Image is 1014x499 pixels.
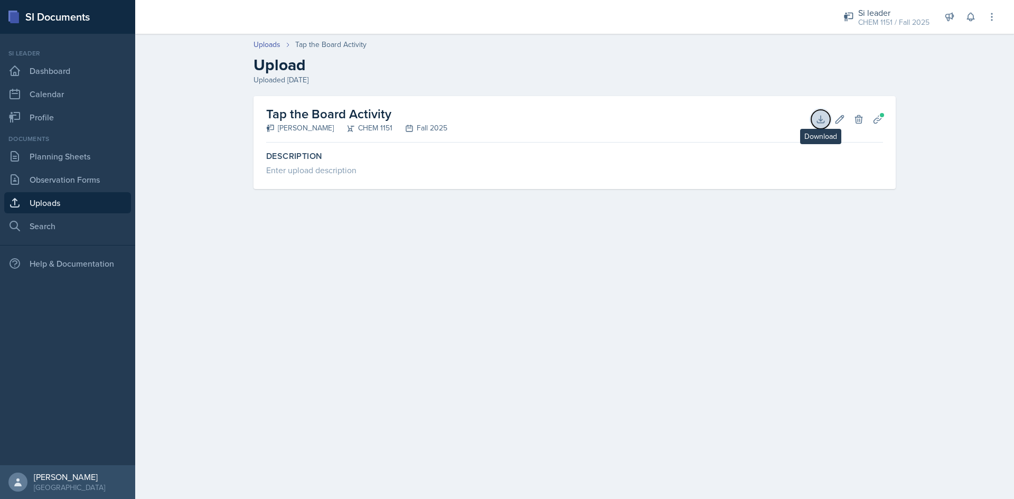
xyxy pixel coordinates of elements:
div: Si leader [4,49,131,58]
div: Enter upload description [266,164,883,176]
a: Profile [4,107,131,128]
div: CHEM 1151 / Fall 2025 [858,17,929,28]
div: Help & Documentation [4,253,131,274]
div: Uploaded [DATE] [253,74,896,86]
label: Description [266,151,883,162]
div: [GEOGRAPHIC_DATA] [34,482,105,493]
div: Fall 2025 [392,123,447,134]
div: CHEM 1151 [334,123,392,134]
a: Calendar [4,83,131,105]
div: Documents [4,134,131,144]
div: [PERSON_NAME] [34,472,105,482]
a: Observation Forms [4,169,131,190]
h2: Tap the Board Activity [266,105,447,124]
a: Uploads [253,39,280,50]
a: Dashboard [4,60,131,81]
div: Tap the Board Activity [295,39,367,50]
a: Planning Sheets [4,146,131,167]
div: Si leader [858,6,929,19]
a: Search [4,215,131,237]
div: [PERSON_NAME] [266,123,334,134]
h2: Upload [253,55,896,74]
a: Uploads [4,192,131,213]
button: Download [811,110,830,129]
